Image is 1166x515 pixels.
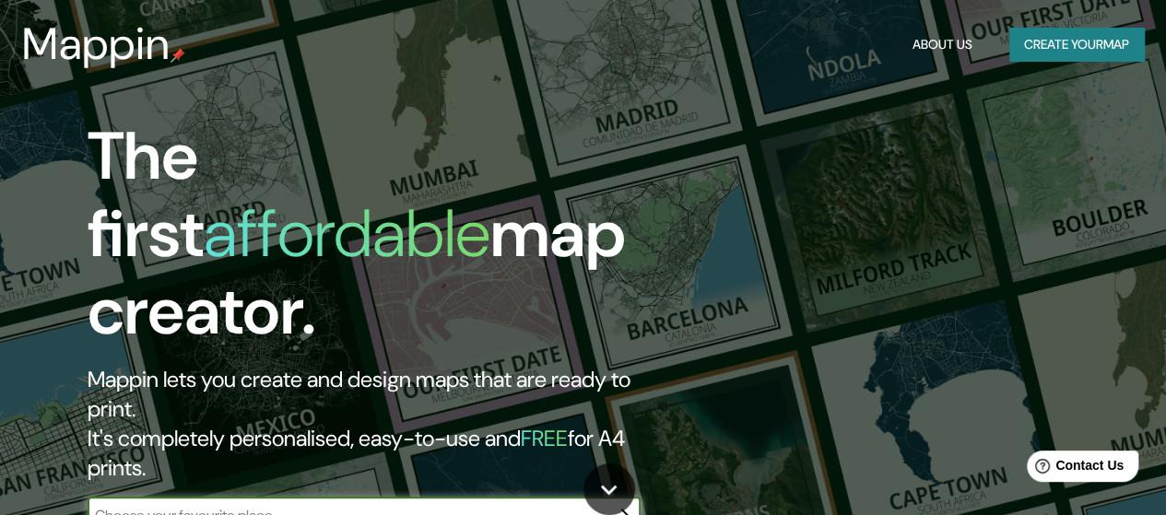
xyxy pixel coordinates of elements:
button: About Us [905,28,980,62]
button: Create yourmap [1009,28,1144,62]
h3: Mappin [22,18,171,70]
h5: FREE [521,424,568,452]
h1: affordable [204,191,490,276]
h1: The first map creator. [88,118,671,365]
iframe: Help widget launcher [1002,443,1146,495]
img: mappin-pin [171,48,185,63]
h2: Mappin lets you create and design maps that are ready to print. It's completely personalised, eas... [88,365,671,483]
